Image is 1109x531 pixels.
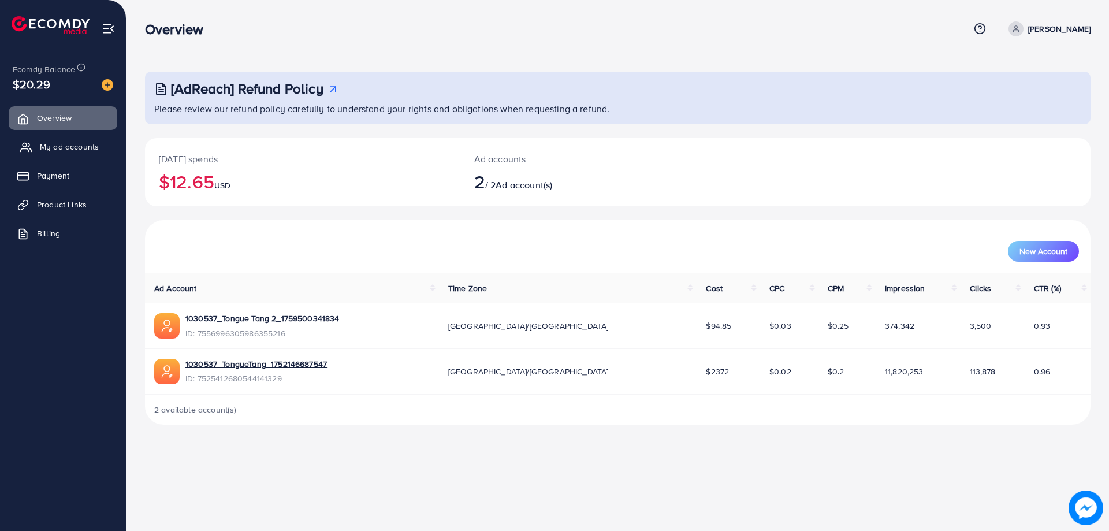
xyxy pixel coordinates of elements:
[970,320,992,332] span: 3,500
[159,152,446,166] p: [DATE] spends
[37,199,87,210] span: Product Links
[9,135,117,158] a: My ad accounts
[496,179,552,191] span: Ad account(s)
[185,358,327,370] a: 1030537_TongueTang_1752146687547
[185,328,340,339] span: ID: 7556996305986355216
[9,106,117,129] a: Overview
[102,22,115,35] img: menu
[885,320,914,332] span: 374,342
[154,359,180,384] img: ic-ads-acc.e4c84228.svg
[474,170,683,192] h2: / 2
[13,64,75,75] span: Ecomdy Balance
[9,222,117,245] a: Billing
[448,283,487,294] span: Time Zone
[769,283,784,294] span: CPC
[448,366,609,377] span: [GEOGRAPHIC_DATA]/[GEOGRAPHIC_DATA]
[885,283,925,294] span: Impression
[828,283,844,294] span: CPM
[706,283,723,294] span: Cost
[474,152,683,166] p: Ad accounts
[37,170,69,181] span: Payment
[12,16,90,34] img: logo
[154,102,1084,116] p: Please review our refund policy carefully to understand your rights and obligations when requesti...
[828,366,844,377] span: $0.2
[474,168,485,195] span: 2
[37,112,72,124] span: Overview
[154,283,197,294] span: Ad Account
[1069,491,1103,525] img: image
[145,21,213,38] h3: Overview
[102,79,113,91] img: image
[1034,320,1051,332] span: 0.93
[154,313,180,339] img: ic-ads-acc.e4c84228.svg
[185,313,340,324] a: 1030537_Tongue Tang 2_1759500341834
[1034,283,1061,294] span: CTR (%)
[970,366,996,377] span: 113,878
[1004,21,1091,36] a: [PERSON_NAME]
[706,320,731,332] span: $94.85
[9,193,117,216] a: Product Links
[1008,241,1079,262] button: New Account
[185,373,327,384] span: ID: 7525412680544141329
[1028,22,1091,36] p: [PERSON_NAME]
[40,141,99,153] span: My ad accounts
[154,404,237,415] span: 2 available account(s)
[769,320,791,332] span: $0.03
[1019,247,1067,255] span: New Account
[37,228,60,239] span: Billing
[214,180,230,191] span: USD
[13,76,50,92] span: $20.29
[769,366,791,377] span: $0.02
[706,366,729,377] span: $2372
[159,170,446,192] h2: $12.65
[171,80,323,97] h3: [AdReach] Refund Policy
[9,164,117,187] a: Payment
[885,366,924,377] span: 11,820,253
[828,320,849,332] span: $0.25
[448,320,609,332] span: [GEOGRAPHIC_DATA]/[GEOGRAPHIC_DATA]
[970,283,992,294] span: Clicks
[1034,366,1051,377] span: 0.96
